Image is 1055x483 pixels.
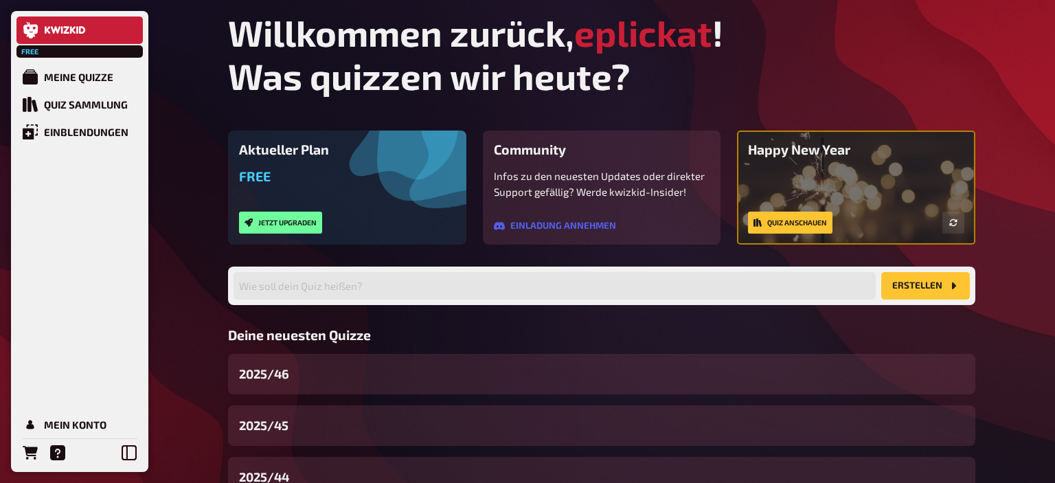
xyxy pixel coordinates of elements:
div: Einblendungen [44,126,128,138]
span: 2025/45 [239,416,288,435]
a: Einladung annehmen [494,221,616,232]
h3: Community [494,142,710,157]
div: Quiz Sammlung [44,98,128,111]
h3: Aktueller Plan [239,142,455,157]
button: Erstellen [881,272,970,300]
span: Free [18,47,43,56]
a: Mein Konto [16,411,143,438]
span: 2025/46 [239,365,289,383]
div: Mein Konto [44,418,106,431]
div: Meine Quizze [44,71,113,83]
a: Einblendungen [16,118,143,146]
h1: Willkommen zurück, ! Was quizzen wir heute? [228,11,975,98]
a: Bestellungen [16,439,44,467]
a: Hilfe [44,439,71,467]
p: Infos zu den neuesten Updates oder direkter Support gefällig? Werde kwizkid-Insider! [494,168,710,199]
a: 2025/45 [228,405,975,446]
a: Meine Quizze [16,63,143,91]
span: Free [239,168,271,184]
h3: Happy New Year [748,142,964,157]
h3: Deine neuesten Quizze [228,327,975,343]
span: eplickat [574,11,712,54]
input: Wie soll dein Quiz heißen? [234,272,876,300]
button: Jetzt upgraden [239,212,322,234]
a: Quiz anschauen [748,212,832,234]
a: Quiz Sammlung [16,91,143,118]
a: 2025/46 [228,354,975,394]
